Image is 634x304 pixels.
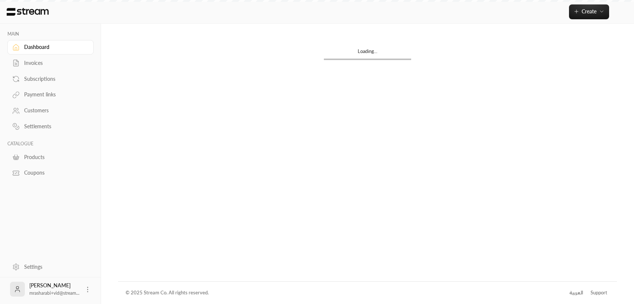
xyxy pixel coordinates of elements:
[24,169,84,176] div: Coupons
[24,59,84,67] div: Invoices
[588,286,609,300] a: Support
[24,263,84,271] div: Settings
[7,40,94,54] a: Dashboard
[7,119,94,134] a: Settlements
[569,289,583,297] div: العربية
[7,103,94,118] a: Customers
[7,72,94,86] a: Subscriptions
[7,87,94,102] a: Payment links
[24,123,84,130] div: Settlements
[582,8,596,14] span: Create
[24,91,84,98] div: Payment links
[24,107,84,114] div: Customers
[24,153,84,161] div: Products
[6,8,49,16] img: Logo
[24,43,84,51] div: Dashboard
[569,4,609,19] button: Create
[7,166,94,180] a: Coupons
[7,56,94,70] a: Invoices
[29,290,79,296] span: mrasharabi+vid@stream...
[7,31,94,37] p: MAIN
[7,141,94,147] p: CATALOGUE
[126,289,209,297] div: © 2025 Stream Co. All rights reserved.
[7,260,94,274] a: Settings
[24,75,84,83] div: Subscriptions
[7,150,94,164] a: Products
[29,282,79,297] div: [PERSON_NAME]
[324,48,411,59] div: Loading...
